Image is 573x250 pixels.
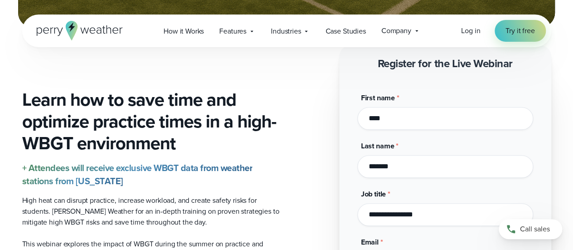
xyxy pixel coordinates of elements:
span: Case Studies [325,26,366,37]
a: Log in [461,25,480,36]
span: Last name [361,141,395,151]
strong: Register for the Live Webinar [378,55,513,72]
p: High heat can disrupt practice, increase workload, and create safety risks for students. [PERSON_... [22,195,279,228]
a: How it Works [156,22,212,40]
span: Features [219,26,246,37]
a: Call sales [499,219,562,239]
a: Try it free [495,20,545,42]
span: How it Works [164,26,204,37]
span: Industries [271,26,301,37]
span: Job title [361,189,386,199]
span: First name [361,93,395,103]
strong: + Attendees will receive exclusive WBGT data from weather stations from [US_STATE] [22,161,253,188]
span: Call sales [520,224,550,235]
span: Company [381,25,411,36]
span: Try it free [506,25,534,36]
a: Case Studies [318,22,373,40]
span: Email [361,237,379,247]
h3: Learn how to save time and optimize practice times in a high-WBGT environment [22,89,279,154]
